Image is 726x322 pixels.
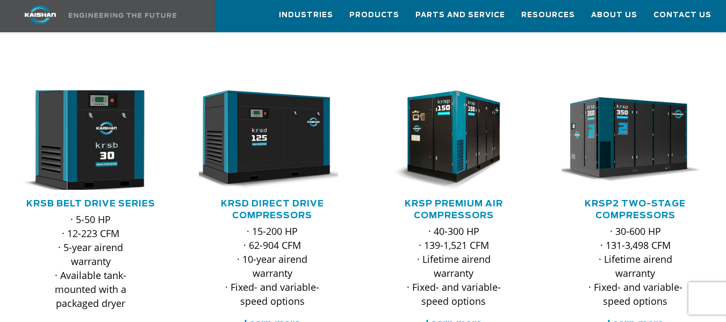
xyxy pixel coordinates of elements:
div: krsb30 [17,90,164,190]
a: KRSD Direct Drive Compressors [221,199,324,220]
img: krsd125 [191,90,338,190]
a: KRSP2 Two-Stage Compressors [585,199,686,220]
p: · 15-200 HP · 62-904 CFM · 10-year airend warranty · Fixed- and variable-speed options [220,224,325,308]
a: Industries [279,1,333,30]
span: Resources [521,9,575,22]
span: Parts and Service [415,9,505,22]
p: · 30-600 HP · 131-3,498 CFM · Lifetime airend warranty · Fixed- and variable-speed options [583,224,687,308]
span: Products [349,9,399,22]
p: · 40-300 HP · 139-1,521 CFM · Lifetime airend warranty · Fixed- and variable-speed options [402,224,506,308]
a: About Us [591,1,637,30]
a: KRSB Belt Drive Series [26,199,155,208]
a: Products [349,1,399,30]
a: Resources [521,1,575,30]
div: krsp350 [562,90,709,190]
div: krsp150 [380,90,528,190]
img: krsp150 [372,90,520,190]
a: Parts and Service [415,1,505,30]
a: Contact Us [653,1,711,30]
img: krsp350 [554,90,701,190]
span: About Us [591,9,637,22]
span: Industries [279,9,333,22]
a: KRSP Premium Air Compressors [405,199,503,220]
img: Engineering the future [69,13,176,18]
div: krsd125 [199,90,346,190]
img: krsb30 [2,85,163,195]
span: Contact Us [653,9,711,22]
